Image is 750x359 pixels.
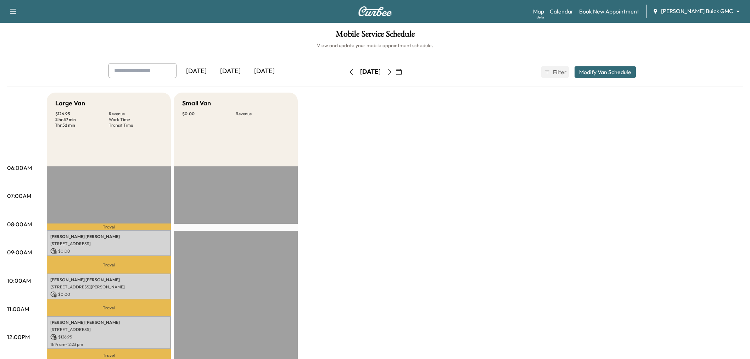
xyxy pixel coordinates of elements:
[182,111,236,117] p: $ 0.00
[236,111,289,117] p: Revenue
[179,63,213,79] div: [DATE]
[47,223,171,230] p: Travel
[7,333,30,341] p: 12:00PM
[109,122,162,128] p: Transit Time
[7,164,32,172] p: 06:00AM
[537,15,544,20] div: Beta
[661,7,733,15] span: [PERSON_NAME] Buick GMC
[109,111,162,117] p: Revenue
[553,68,566,76] span: Filter
[50,277,167,283] p: [PERSON_NAME] [PERSON_NAME]
[47,299,171,316] p: Travel
[358,6,392,16] img: Curbee Logo
[575,66,636,78] button: Modify Van Schedule
[533,7,544,16] a: MapBeta
[7,248,32,256] p: 09:00AM
[50,291,167,298] p: $ 0.00
[7,276,31,285] p: 10:00AM
[50,248,167,254] p: $ 0.00
[50,234,167,239] p: [PERSON_NAME] [PERSON_NAME]
[50,334,167,340] p: $ 126.95
[579,7,639,16] a: Book New Appointment
[55,122,109,128] p: 1 hr 52 min
[7,30,743,42] h1: Mobile Service Schedule
[541,66,569,78] button: Filter
[50,342,167,347] p: 11:14 am - 12:23 pm
[109,117,162,122] p: Work Time
[7,42,743,49] h6: View and update your mobile appointment schedule.
[55,117,109,122] p: 2 hr 57 min
[360,67,381,76] div: [DATE]
[50,320,167,325] p: [PERSON_NAME] [PERSON_NAME]
[550,7,573,16] a: Calendar
[247,63,281,79] div: [DATE]
[47,256,171,274] p: Travel
[7,192,31,200] p: 07:00AM
[50,284,167,290] p: [STREET_ADDRESS][PERSON_NAME]
[182,98,211,108] h5: Small Van
[55,111,109,117] p: $ 126.95
[7,305,29,313] p: 11:00AM
[213,63,247,79] div: [DATE]
[50,327,167,332] p: [STREET_ADDRESS]
[7,220,32,228] p: 08:00AM
[55,98,85,108] h5: Large Van
[50,241,167,247] p: [STREET_ADDRESS]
